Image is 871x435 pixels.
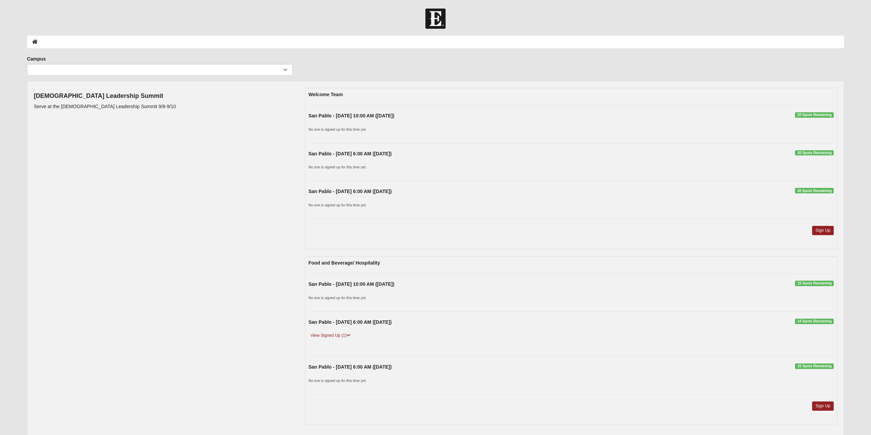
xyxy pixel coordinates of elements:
[308,260,380,266] strong: Food and Beverage/ Hospitality
[308,364,392,370] strong: San Pablo - [DATE] 6:00 AM ([DATE])
[308,332,352,339] a: View Signed Up (1)
[795,188,834,193] span: 20 Spots Remaining
[27,55,46,62] label: Campus
[795,281,834,286] span: 15 Spots Remaining
[308,281,394,287] strong: San Pablo - [DATE] 10:00 AM ([DATE])
[308,113,394,118] strong: San Pablo - [DATE] 10:00 AM ([DATE])
[425,9,446,29] img: Church of Eleven22 Logo
[308,92,343,97] strong: Welcome Team
[308,203,367,207] small: No one is signed up for this time yet.
[308,296,367,300] small: No one is signed up for this time yet.
[308,189,392,194] strong: San Pablo - [DATE] 6:00 AM ([DATE])
[308,165,367,169] small: No one is signed up for this time yet.
[795,363,834,369] span: 15 Spots Remaining
[812,226,834,235] a: Sign Up
[812,401,834,411] a: Sign Up
[308,151,392,156] strong: San Pablo - [DATE] 6:00 AM ([DATE])
[34,103,176,110] p: Serve at the [DEMOGRAPHIC_DATA] Leadership Summit 9/8-9/10
[34,92,176,100] h4: [DEMOGRAPHIC_DATA] Leadership Summit
[308,127,367,131] small: No one is signed up for this time yet.
[308,319,392,325] strong: San Pablo - [DATE] 6:00 AM ([DATE])
[795,319,834,324] span: 14 Spots Remaining
[308,379,367,383] small: No one is signed up for this time yet.
[795,150,834,156] span: 20 Spots Remaining
[795,112,834,118] span: 20 Spots Remaining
